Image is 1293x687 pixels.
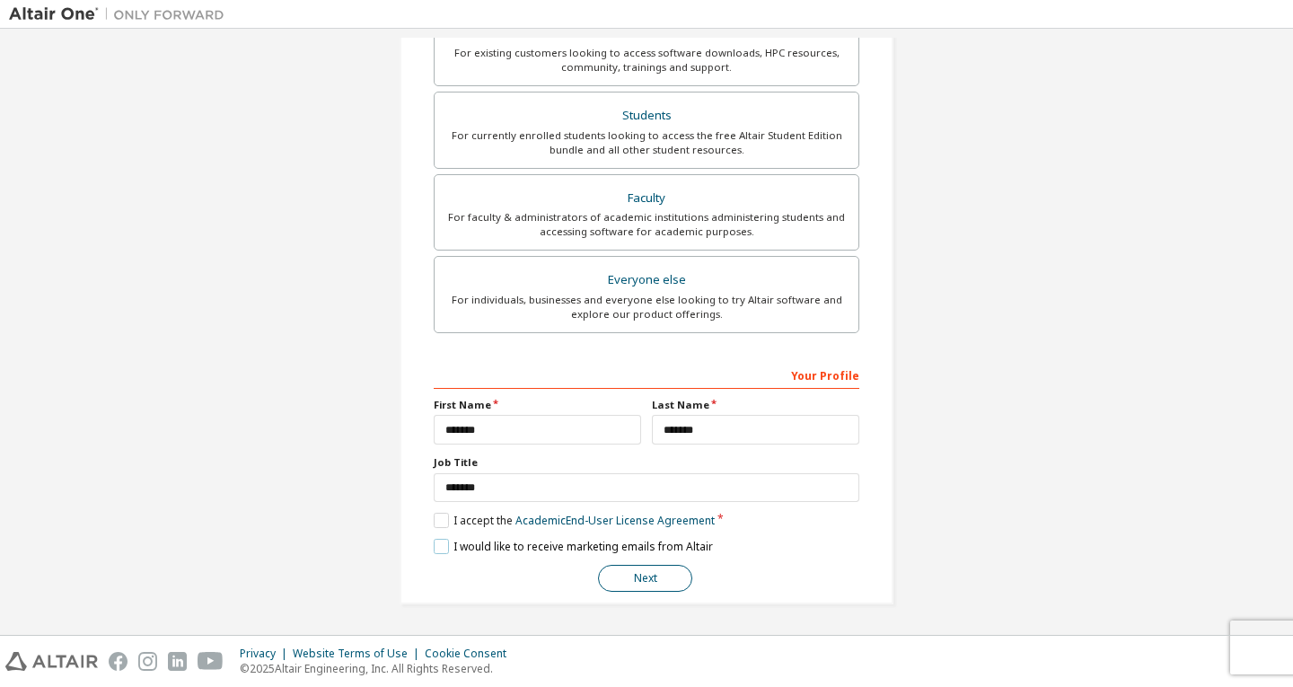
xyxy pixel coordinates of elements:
img: facebook.svg [109,652,128,671]
label: Job Title [434,455,859,470]
img: instagram.svg [138,652,157,671]
a: Academic End-User License Agreement [515,513,715,528]
div: Website Terms of Use [293,647,425,661]
label: I would like to receive marketing emails from Altair [434,539,713,554]
button: Next [598,565,692,592]
div: For individuals, businesses and everyone else looking to try Altair software and explore our prod... [445,293,848,321]
div: For existing customers looking to access software downloads, HPC resources, community, trainings ... [445,46,848,75]
img: linkedin.svg [168,652,187,671]
div: Students [445,103,848,128]
img: youtube.svg [198,652,224,671]
div: Cookie Consent [425,647,517,661]
img: Altair One [9,5,233,23]
div: Everyone else [445,268,848,293]
div: For currently enrolled students looking to access the free Altair Student Edition bundle and all ... [445,128,848,157]
label: I accept the [434,513,715,528]
div: Your Profile [434,360,859,389]
p: © 2025 Altair Engineering, Inc. All Rights Reserved. [240,661,517,676]
div: Privacy [240,647,293,661]
div: Faculty [445,186,848,211]
label: Last Name [652,398,859,412]
img: altair_logo.svg [5,652,98,671]
label: First Name [434,398,641,412]
div: For faculty & administrators of academic institutions administering students and accessing softwa... [445,210,848,239]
